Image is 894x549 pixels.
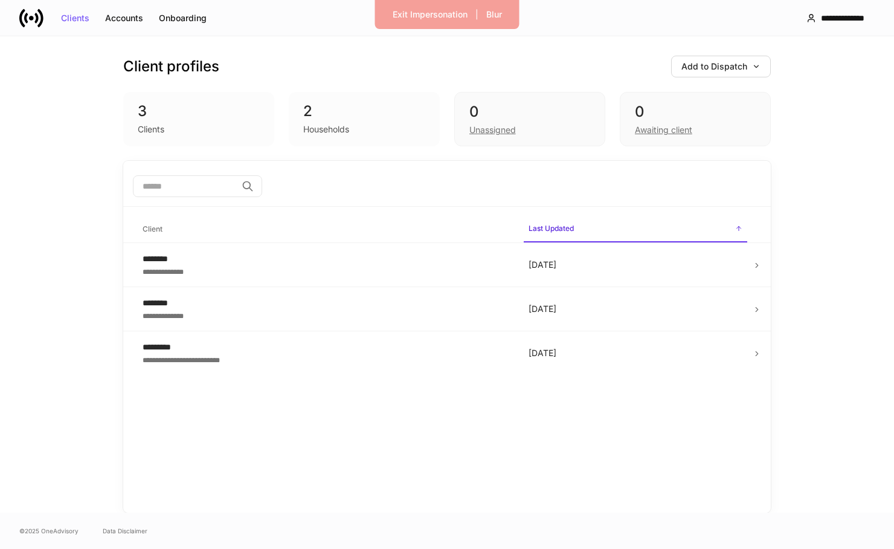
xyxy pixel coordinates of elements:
h3: Client profiles [123,57,219,76]
div: Awaiting client [635,124,692,136]
a: Data Disclaimer [103,526,147,536]
div: 3 [138,102,260,121]
p: [DATE] [529,303,742,315]
div: Blur [486,10,502,19]
button: Onboarding [151,8,214,28]
div: Exit Impersonation [393,10,468,19]
h6: Client [143,223,162,235]
span: Client [138,217,514,242]
button: Accounts [97,8,151,28]
p: [DATE] [529,347,742,359]
div: Unassigned [469,124,516,136]
h6: Last Updated [529,223,574,234]
div: 0 [635,102,756,122]
span: Last Updated [524,216,747,242]
div: Clients [138,123,164,135]
span: © 2025 OneAdvisory [19,526,79,536]
p: [DATE] [529,259,742,271]
div: Add to Dispatch [681,62,761,71]
div: Households [303,123,349,135]
div: Onboarding [159,14,207,22]
button: Exit Impersonation [385,5,475,24]
button: Blur [478,5,510,24]
button: Clients [53,8,97,28]
div: Clients [61,14,89,22]
div: 0Awaiting client [620,92,771,146]
div: 0 [469,102,590,122]
div: 0Unassigned [454,92,605,146]
div: 2 [303,102,425,121]
button: Add to Dispatch [671,56,771,77]
div: Accounts [105,14,143,22]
